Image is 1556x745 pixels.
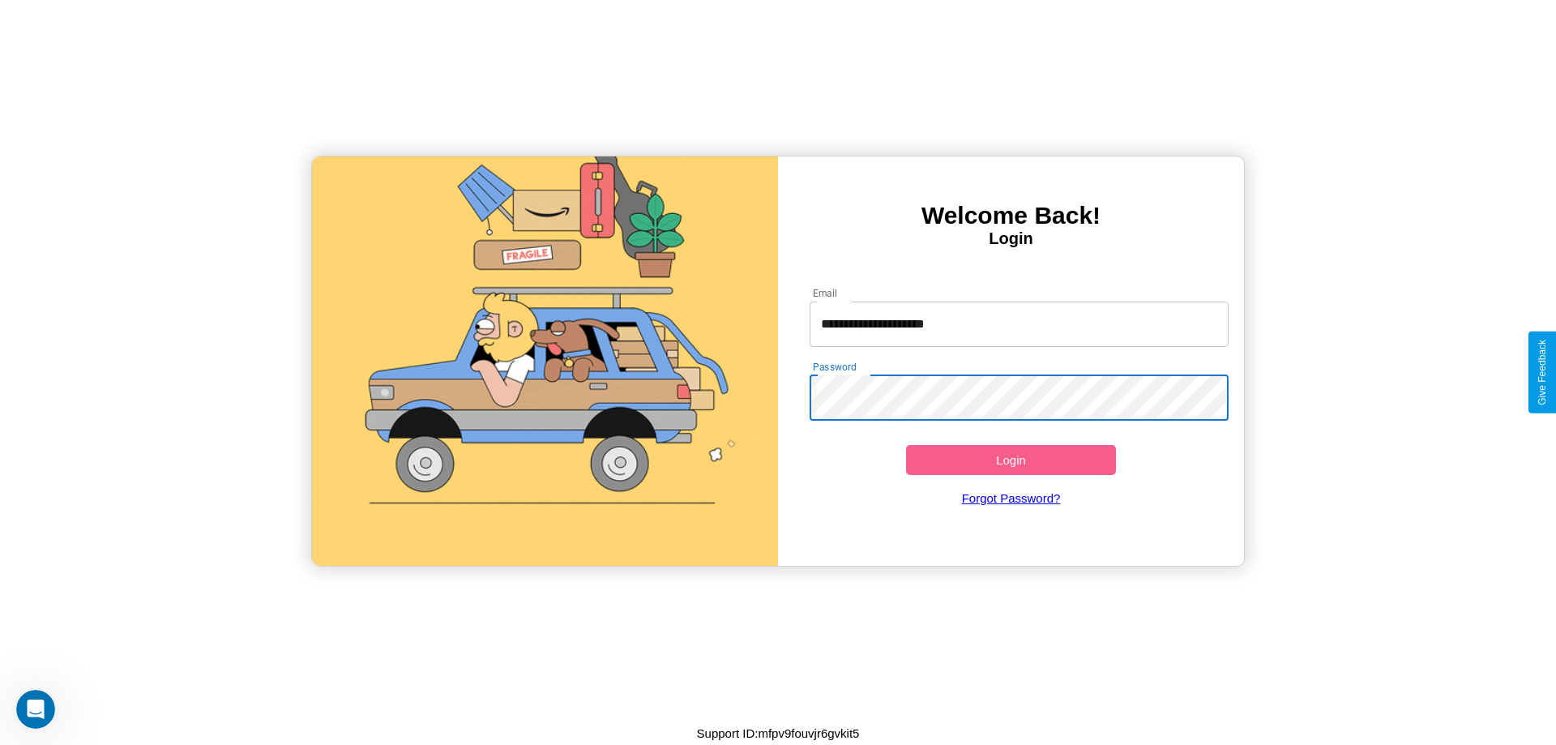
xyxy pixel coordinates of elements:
h3: Welcome Back! [778,202,1244,229]
h4: Login [778,229,1244,248]
p: Support ID: mfpv9fouvjr6gvkit5 [697,722,860,744]
iframe: Intercom live chat [16,690,55,729]
div: Give Feedback [1537,340,1548,405]
img: gif [312,156,778,566]
label: Email [813,286,838,300]
a: Forgot Password? [802,475,1221,521]
label: Password [813,360,856,374]
button: Login [906,445,1116,475]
